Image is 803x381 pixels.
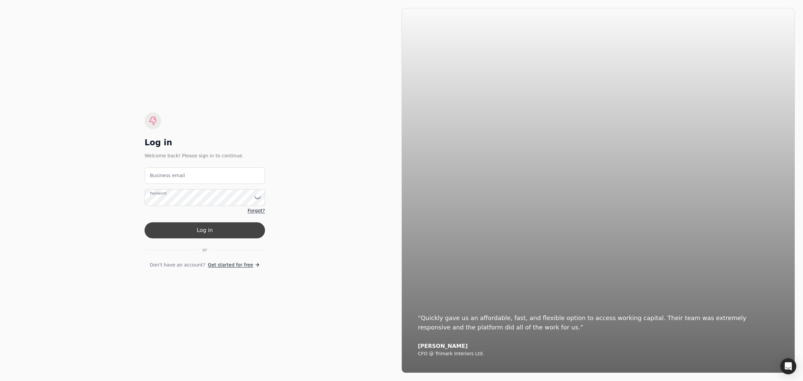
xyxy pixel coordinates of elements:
div: CFO @ Trimark Interiors Ltd. [418,351,779,357]
span: Don't have an account? [150,261,205,269]
div: [PERSON_NAME] [418,343,779,350]
div: Open Intercom Messenger [780,358,796,374]
div: Log in [145,137,265,148]
span: or [202,246,207,253]
span: Get started for free [208,261,253,269]
label: Password [150,191,166,196]
a: Get started for free [208,261,260,269]
div: Welcome back! Please sign in to continue. [145,152,265,159]
label: Business email [150,172,185,179]
div: “Quickly gave us an affordable, fast, and flexible option to access working capital. Their team w... [418,313,779,332]
button: Log in [145,222,265,238]
a: Forgot? [248,207,265,214]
